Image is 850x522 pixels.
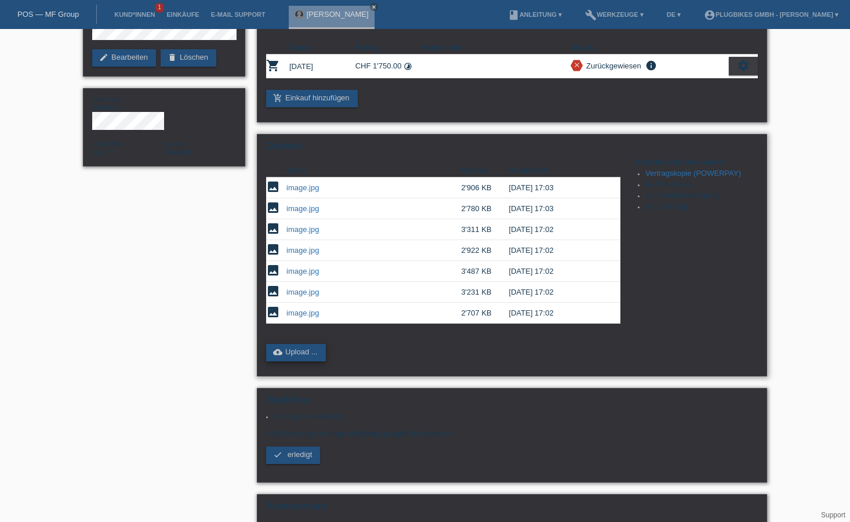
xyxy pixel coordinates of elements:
h2: Dateien [266,140,758,158]
li: Aufenthaltsbewilligung [645,191,758,202]
li: Vertrag unvollständig [274,412,758,420]
a: image.jpg [286,246,319,255]
td: [DATE] 17:03 [509,198,604,219]
a: close [370,3,378,11]
a: Kund*innen [108,11,161,18]
a: account_circlePlugBikes GmbH - [PERSON_NAME] ▾ [698,11,844,18]
a: DE ▾ [661,11,686,18]
th: Datum [289,41,355,55]
a: image.jpg [286,204,319,213]
td: 2'922 KB [461,240,508,261]
a: E-Mail Support [205,11,271,18]
i: delete [168,53,177,62]
span: Nationalität [92,140,124,147]
i: add_shopping_cart [273,93,282,103]
span: erledigt [288,450,313,459]
a: editBearbeiten [92,49,156,67]
i: info [644,60,658,71]
a: Support [821,511,845,519]
i: image [266,305,280,319]
a: Vertragskopie (POWERPAY) [645,169,741,177]
a: Einkäufe [161,11,205,18]
i: cloud_upload [273,347,282,357]
a: image.jpg [286,183,319,192]
i: edit [99,53,108,62]
span: Kosovo / C / 06.11.2008 [92,148,114,157]
a: image.jpg [286,267,319,275]
td: [DATE] 17:02 [509,240,604,261]
td: 3'231 KB [461,282,508,303]
a: add_shopping_cartEinkauf hinzufügen [266,90,358,107]
th: Grösse [461,164,508,177]
h4: Erforderliche Dokumente [635,158,758,166]
i: image [266,222,280,235]
span: Geschlecht [92,96,124,103]
a: deleteLöschen [161,49,216,67]
td: [DATE] 17:02 [509,261,604,282]
th: Kommentar [421,41,571,55]
i: close [371,4,377,10]
i: account_circle [704,9,715,21]
i: image [266,201,280,215]
a: image.jpg [286,225,319,234]
i: Fixe Raten (12 Raten) [404,62,412,71]
i: check [273,450,282,459]
i: image [266,180,280,194]
span: 1 [155,3,164,13]
li: Kaufquittung [645,202,758,213]
i: settings [737,59,750,72]
h2: Kommentare [266,501,758,518]
div: Zurückgewiesen [583,60,641,72]
a: POS — MF Group [17,10,79,19]
i: image [266,242,280,256]
i: POSP00026755 [266,59,280,72]
i: book [508,9,520,21]
th: Datei [286,164,461,177]
i: close [573,61,581,69]
a: image.jpg [286,288,319,296]
th: Datum/Zeit [509,164,604,177]
i: build [585,9,597,21]
td: [DATE] 17:02 [509,303,604,324]
td: [DATE] 17:03 [509,177,604,198]
td: [DATE] 17:02 [509,219,604,240]
td: 2'780 KB [461,198,508,219]
td: 2'906 KB [461,177,508,198]
li: ID-/Passkopie [645,180,758,191]
td: 2'707 KB [461,303,508,324]
a: check erledigt [266,447,320,464]
i: image [266,263,280,277]
td: [DATE] 17:02 [509,282,604,303]
th: Status [571,41,729,55]
td: 3'311 KB [461,219,508,240]
td: 3'487 KB [461,261,508,282]
a: cloud_uploadUpload ... [266,344,326,361]
span: Deutsch [164,148,192,157]
a: bookAnleitung ▾ [502,11,568,18]
a: [PERSON_NAME] [307,10,369,19]
h2: Workflow [266,394,758,412]
a: buildWerkzeuge ▾ [579,11,649,18]
div: Weiblich [92,95,164,112]
th: Betrag [355,41,422,55]
div: Bitte Powerpay-Vertrag vollständig ausgefüllt hochladen. [266,412,758,473]
td: CHF 1'750.00 [355,55,422,78]
a: image.jpg [286,309,319,317]
span: Sprache [164,140,188,147]
td: [DATE] [289,55,355,78]
i: image [266,284,280,298]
